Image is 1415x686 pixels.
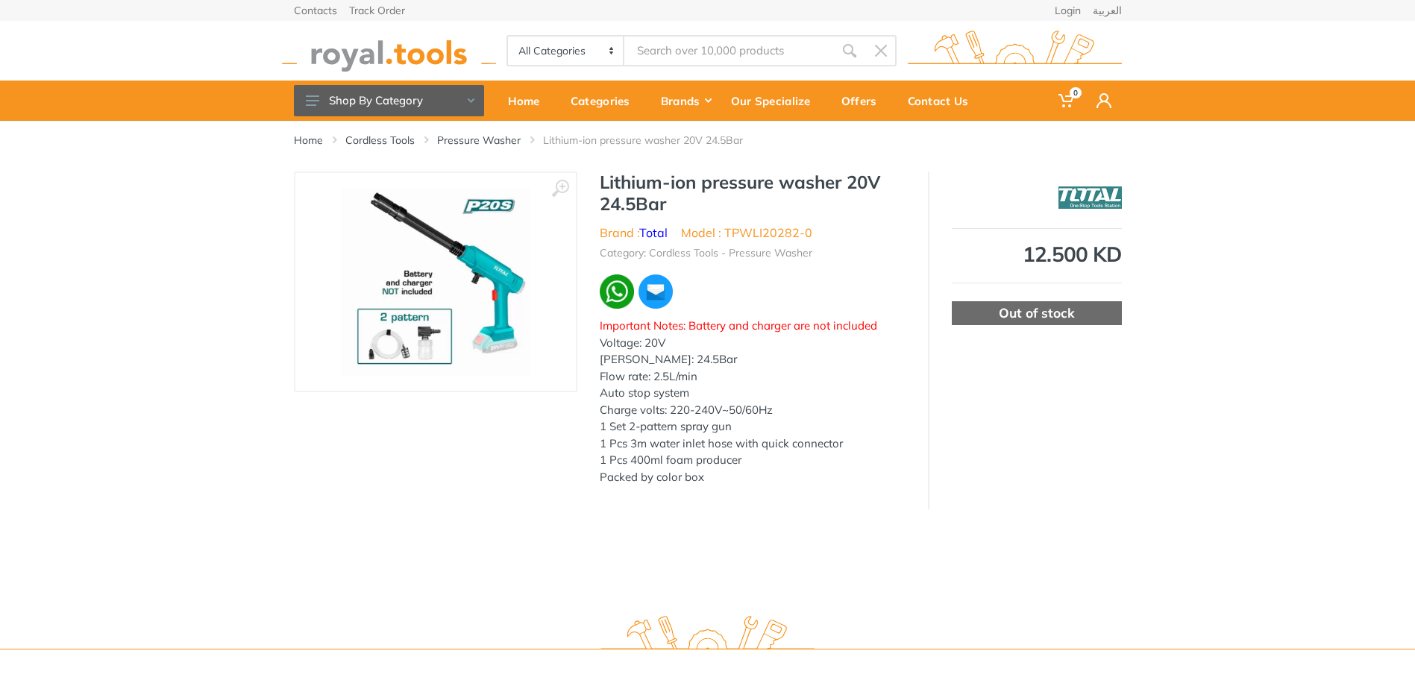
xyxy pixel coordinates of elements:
[600,171,906,215] h1: Lithium-ion pressure washer 20V 24.5Bar
[908,31,1122,72] img: royal.tools Logo
[1093,5,1122,16] a: العربية
[650,85,721,116] div: Brands
[600,335,906,352] div: Voltage: 20V
[600,435,906,453] div: 1 Pcs 3m water inlet hose with quick connector
[600,274,634,309] img: wa.webp
[294,85,484,116] button: Shop By Category
[1055,5,1081,16] a: Login
[600,245,812,261] li: Category: Cordless Tools - Pressure Washer
[1070,87,1082,98] span: 0
[600,385,906,402] div: Auto stop system
[600,224,668,242] li: Brand :
[952,301,1122,325] div: Out of stock
[498,85,560,116] div: Home
[294,133,323,148] a: Home
[294,5,337,16] a: Contacts
[508,37,625,65] select: Category
[282,31,496,72] img: royal.tools Logo
[624,35,833,66] input: Site search
[721,81,831,121] a: Our Specialize
[342,188,530,376] img: Royal Tools - Lithium-ion pressure washer 20V 24.5Bar
[1058,179,1122,216] img: Total
[831,81,897,121] a: Offers
[600,452,906,469] div: 1 Pcs 400ml foam producer
[831,85,897,116] div: Offers
[637,273,675,311] img: ma.webp
[600,318,877,333] span: Important Notes: Battery and charger are not included
[560,85,650,116] div: Categories
[498,81,560,121] a: Home
[600,418,906,435] div: 1 Set 2-pattern spray gun
[600,368,906,386] div: Flow rate: 2.5L/min
[437,133,521,148] a: Pressure Washer
[349,5,405,16] a: Track Order
[543,133,765,148] li: Lithium-ion pressure washer 20V 24.5Bar
[1048,81,1086,121] a: 0
[600,402,906,419] div: Charge volts: 220-240V~50/60Hz
[681,224,812,242] li: Model : TPWLI20282-0
[560,81,650,121] a: Categories
[897,81,989,121] a: Contact Us
[897,85,989,116] div: Contact Us
[345,133,415,148] a: Cordless Tools
[600,469,906,486] div: Packed by color box
[600,351,906,368] div: [PERSON_NAME]: 24.5Bar
[952,244,1122,265] div: 12.500 KD
[721,85,831,116] div: Our Specialize
[294,133,1122,148] nav: breadcrumb
[600,616,815,657] img: royal.tools Logo
[639,225,668,240] a: Total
